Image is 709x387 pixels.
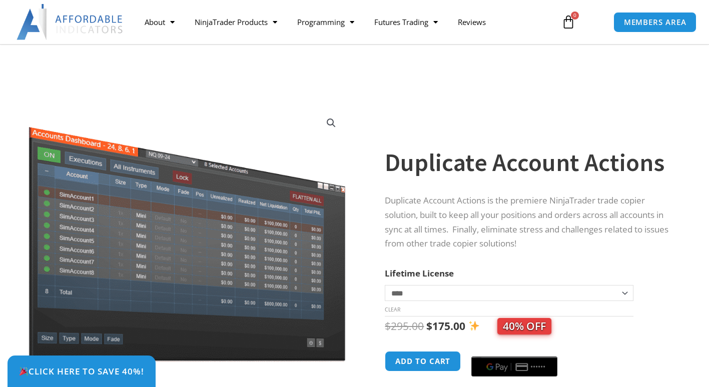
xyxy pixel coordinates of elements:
[613,12,697,32] a: MEMBERS AREA
[17,4,124,40] img: LogoAI | Affordable Indicators – NinjaTrader
[571,11,579,19] span: 0
[385,306,400,313] a: Clear options
[469,349,559,350] iframe: Secure payment input frame
[426,319,432,333] span: $
[469,320,479,331] img: ✨
[385,319,391,333] span: $
[385,351,461,371] button: Add to cart
[385,145,677,180] h1: Duplicate Account Actions
[426,319,465,333] bdi: 175.00
[322,114,340,132] a: View full-screen image gallery
[8,355,156,387] a: 🎉Click Here to save 40%!
[364,10,448,33] a: Futures Trading
[185,10,287,33] a: NinjaTrader Products
[497,318,551,334] span: 40% OFF
[448,10,496,33] a: Reviews
[135,10,553,33] nav: Menu
[26,106,348,362] img: Screenshot 2024-08-26 15414455555
[546,7,590,36] a: 0
[20,367,28,375] img: 🎉
[19,367,144,375] span: Click Here to save 40%!
[385,267,454,279] label: Lifetime License
[624,18,686,26] span: MEMBERS AREA
[135,10,185,33] a: About
[385,319,424,333] bdi: 295.00
[385,193,677,251] p: Duplicate Account Actions is the premiere NinjaTrader trade copier solution, built to keep all yo...
[287,10,364,33] a: Programming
